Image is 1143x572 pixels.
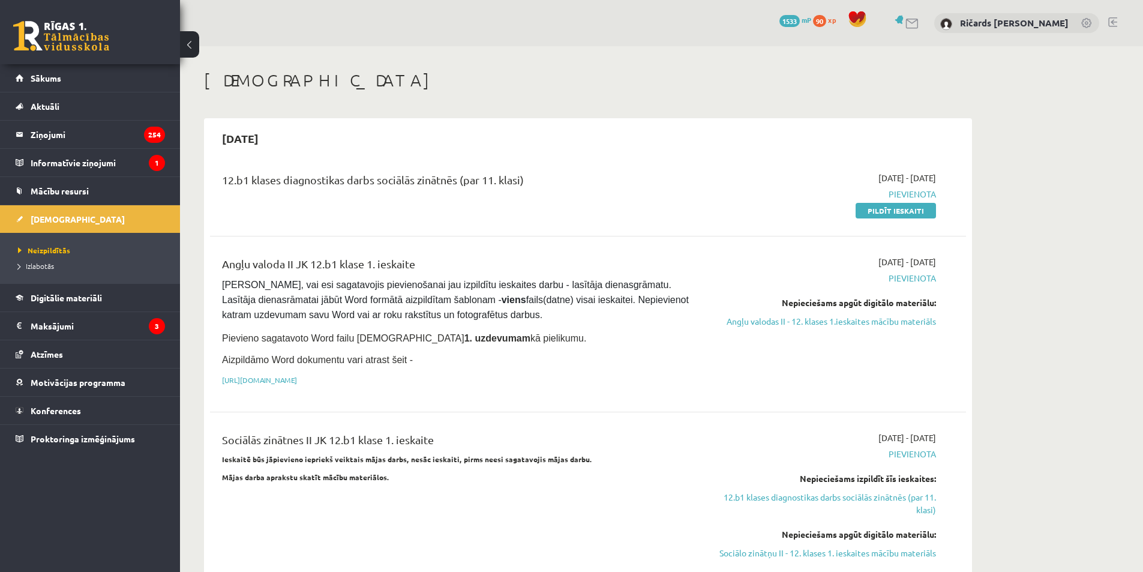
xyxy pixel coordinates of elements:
a: Digitālie materiāli [16,284,165,312]
strong: 1. uzdevumam [464,333,530,343]
span: Pievieno sagatavoto Word failu [DEMOGRAPHIC_DATA] kā pielikumu. [222,333,586,343]
div: Angļu valoda II JK 12.b1 klase 1. ieskaite [222,256,692,278]
span: Mācību resursi [31,185,89,196]
a: [DEMOGRAPHIC_DATA] [16,205,165,233]
span: Pievienota [710,272,936,284]
span: Pievienota [710,188,936,200]
a: Pildīt ieskaiti [856,203,936,218]
a: Sociālo zinātņu II - 12. klases 1. ieskaites mācību materiāls [710,547,936,559]
legend: Informatīvie ziņojumi [31,149,165,176]
span: Digitālie materiāli [31,292,102,303]
span: [DATE] - [DATE] [878,432,936,444]
a: Neizpildītās [18,245,168,256]
h1: [DEMOGRAPHIC_DATA] [204,70,972,91]
a: 12.b1 klases diagnostikas darbs sociālās zinātnēs (par 11. klasi) [710,491,936,516]
span: [DATE] - [DATE] [878,172,936,184]
a: Ziņojumi254 [16,121,165,148]
span: Izlabotās [18,261,54,271]
span: Konferences [31,405,81,416]
img: Ričards Artūrs Janeks [940,18,952,30]
span: mP [802,15,811,25]
a: 1533 mP [779,15,811,25]
strong: Mājas darba aprakstu skatīt mācību materiālos. [222,472,389,482]
span: [DATE] - [DATE] [878,256,936,268]
div: Nepieciešams izpildīt šīs ieskaites: [710,472,936,485]
div: 12.b1 klases diagnostikas darbs sociālās zinātnēs (par 11. klasi) [222,172,692,194]
i: 3 [149,318,165,334]
span: Motivācijas programma [31,377,125,388]
strong: Ieskaitē būs jāpievieno iepriekš veiktais mājas darbs, nesāc ieskaiti, pirms neesi sagatavojis mā... [222,454,592,464]
span: Pievienota [710,448,936,460]
a: Aktuāli [16,92,165,120]
span: Aizpildāmo Word dokumentu vari atrast šeit - [222,355,413,365]
a: Atzīmes [16,340,165,368]
a: [URL][DOMAIN_NAME] [222,375,297,385]
span: [PERSON_NAME], vai esi sagatavojis pievienošanai jau izpildītu ieskaites darbu - lasītāja dienasg... [222,280,691,320]
span: 90 [813,15,826,27]
a: Izlabotās [18,260,168,271]
span: Neizpildītās [18,245,70,255]
div: Nepieciešams apgūt digitālo materiālu: [710,297,936,309]
div: Sociālās zinātnes II JK 12.b1 klase 1. ieskaite [222,432,692,454]
a: Angļu valodas II - 12. klases 1.ieskaites mācību materiāls [710,315,936,328]
strong: viens [502,295,526,305]
a: Ričards [PERSON_NAME] [960,17,1069,29]
a: 90 xp [813,15,842,25]
a: Konferences [16,397,165,424]
h2: [DATE] [210,124,271,152]
span: Sākums [31,73,61,83]
a: Rīgas 1. Tālmācības vidusskola [13,21,109,51]
span: Atzīmes [31,349,63,360]
a: Sākums [16,64,165,92]
span: 1533 [779,15,800,27]
a: Informatīvie ziņojumi1 [16,149,165,176]
legend: Maksājumi [31,312,165,340]
i: 1 [149,155,165,171]
span: Proktoringa izmēģinājums [31,433,135,444]
a: Mācību resursi [16,177,165,205]
legend: Ziņojumi [31,121,165,148]
div: Nepieciešams apgūt digitālo materiālu: [710,528,936,541]
span: [DEMOGRAPHIC_DATA] [31,214,125,224]
i: 254 [144,127,165,143]
a: Motivācijas programma [16,369,165,396]
span: Aktuāli [31,101,59,112]
a: Maksājumi3 [16,312,165,340]
a: Proktoringa izmēģinājums [16,425,165,453]
span: xp [828,15,836,25]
